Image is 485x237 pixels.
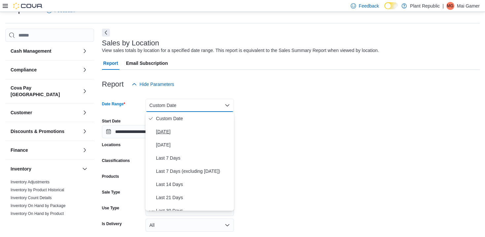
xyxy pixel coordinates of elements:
h3: Sales by Location [102,39,159,47]
input: Dark Mode [384,2,398,9]
span: Email Subscription [126,57,168,70]
p: Mai Gamer [457,2,480,10]
span: Last 30 Days [156,207,231,215]
h3: Compliance [11,66,37,73]
button: Custom Date [145,99,234,112]
div: Select listbox [145,112,234,211]
label: Locations [102,142,121,147]
span: Inventory On Hand by Package [11,203,66,208]
a: Inventory Transactions [11,219,50,224]
span: Inventory by Product Historical [11,187,64,193]
button: Cash Management [11,48,80,54]
button: Hide Parameters [129,78,177,91]
h3: Discounts & Promotions [11,128,64,135]
span: Custom Date [156,115,231,122]
label: Start Date [102,118,121,124]
span: Last 14 Days [156,180,231,188]
span: Last 7 Days [156,154,231,162]
h3: Finance [11,147,28,153]
button: Cova Pay [GEOGRAPHIC_DATA] [11,85,80,98]
label: Products [102,174,119,179]
h3: Report [102,80,124,88]
span: [DATE] [156,128,231,136]
label: Date Range [102,101,125,107]
span: MG [447,2,453,10]
button: Inventory [11,166,80,172]
button: Customer [11,109,80,116]
a: Inventory Adjustments [11,180,49,184]
a: Inventory On Hand by Product [11,211,64,216]
p: Plant Republic [410,2,440,10]
span: [DATE] [156,141,231,149]
button: Compliance [81,66,89,74]
button: Finance [11,147,80,153]
a: Inventory Count Details [11,196,52,200]
button: All [145,219,234,232]
span: Last 21 Days [156,194,231,201]
span: Inventory Transactions [11,219,50,224]
button: Cash Management [81,47,89,55]
a: Inventory by Product Historical [11,188,64,192]
label: Use Type [102,205,119,211]
h3: Cash Management [11,48,51,54]
label: Sale Type [102,190,120,195]
span: Report [103,57,118,70]
h3: Customer [11,109,32,116]
button: Discounts & Promotions [11,128,80,135]
img: Cova [13,3,43,9]
span: Inventory On Hand by Product [11,211,64,216]
div: Mai Gamer [446,2,454,10]
span: Hide Parameters [140,81,174,88]
label: Is Delivery [102,221,122,226]
button: Compliance [11,66,80,73]
button: Finance [81,146,89,154]
button: Discounts & Promotions [81,127,89,135]
p: | [442,2,444,10]
input: Press the down key to open a popover containing a calendar. [102,125,165,138]
h3: Inventory [11,166,31,172]
button: Inventory [81,165,89,173]
button: Cova Pay [GEOGRAPHIC_DATA] [81,87,89,95]
div: View sales totals by location for a specified date range. This report is equivalent to the Sales ... [102,47,379,54]
button: Next [102,29,110,37]
span: Inventory Count Details [11,195,52,200]
button: Customer [81,109,89,117]
span: Last 7 Days (excluding [DATE]) [156,167,231,175]
span: Feedback [359,3,379,9]
a: Inventory On Hand by Package [11,203,66,208]
label: Classifications [102,158,130,163]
